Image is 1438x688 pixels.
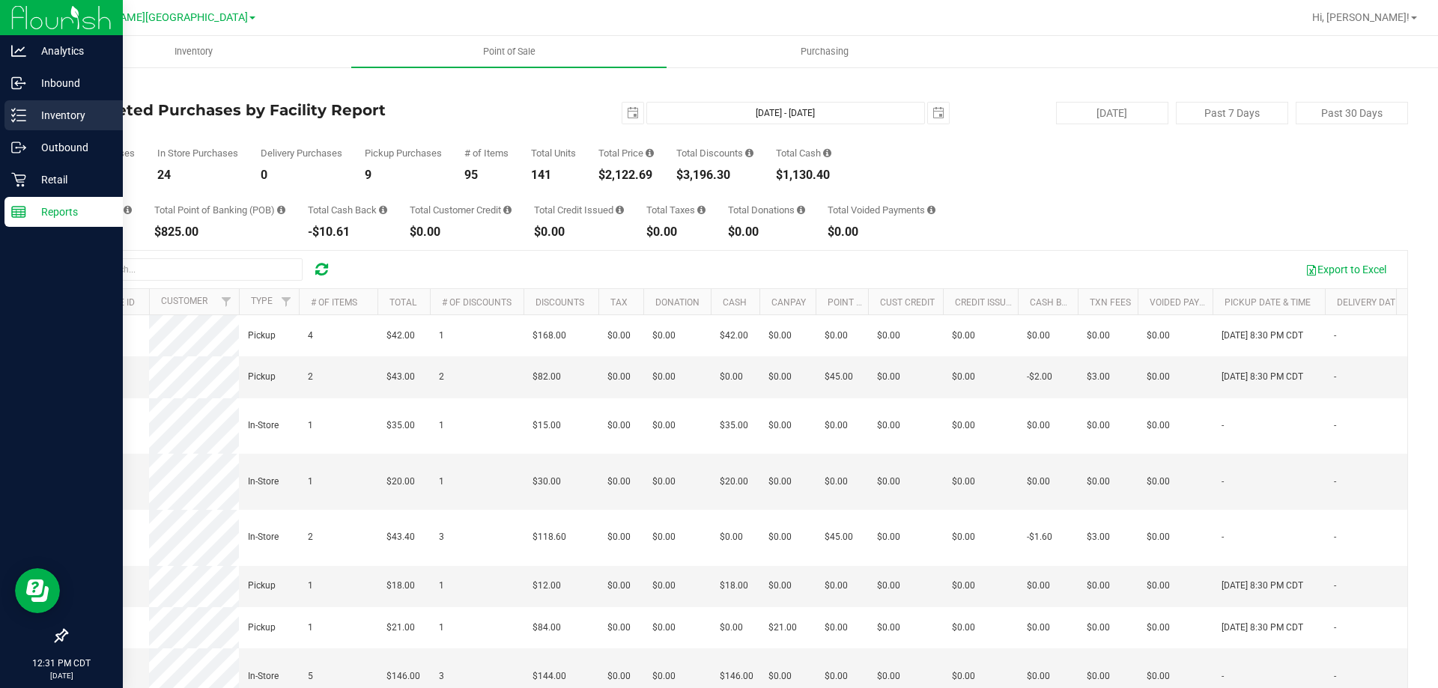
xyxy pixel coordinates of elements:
span: 1 [439,621,444,635]
a: Cash [723,297,747,308]
span: $0.00 [720,530,743,544]
span: 1 [308,579,313,593]
span: [DATE] 8:30 PM CDT [1222,621,1303,635]
span: Hi, [PERSON_NAME]! [1312,11,1410,23]
span: - [1334,621,1336,635]
span: In-Store [248,475,279,489]
span: $0.00 [652,621,676,635]
span: $20.00 [386,475,415,489]
span: $0.00 [1147,530,1170,544]
span: $0.00 [877,621,900,635]
div: Total Taxes [646,205,706,215]
span: $12.00 [533,579,561,593]
span: - [1334,530,1336,544]
div: $0.00 [534,226,624,238]
span: - [1334,370,1336,384]
p: Retail [26,171,116,189]
i: Sum of the total prices of all purchases in the date range. [646,148,654,158]
div: Total Cash Back [308,205,387,215]
span: $0.00 [877,418,900,433]
span: $0.00 [607,370,631,384]
p: Reports [26,203,116,221]
i: Sum of all account credit issued for all refunds from returned purchases in the date range. [616,205,624,215]
p: [DATE] [7,670,116,681]
div: Total Voided Payments [828,205,935,215]
div: 0 [261,169,342,181]
span: $0.00 [1087,579,1110,593]
span: $18.00 [386,579,415,593]
span: 3 [439,669,444,684]
i: Sum of the successful, non-voided cash payment transactions for all purchases in the date range. ... [823,148,831,158]
i: Sum of the cash-back amounts from rounded-up electronic payments for all purchases in the date ra... [379,205,387,215]
span: Ft [PERSON_NAME][GEOGRAPHIC_DATA] [50,11,248,24]
span: $0.00 [1027,621,1050,635]
a: Filter [274,289,299,314]
div: $0.00 [410,226,512,238]
span: 1 [439,475,444,489]
span: $20.00 [720,475,748,489]
span: $0.00 [1087,621,1110,635]
span: $0.00 [952,579,975,593]
i: Sum of the successful, non-voided CanPay payment transactions for all purchases in the date range. [124,205,132,215]
div: $3,196.30 [676,169,753,181]
span: $0.00 [607,418,631,433]
span: - [1334,418,1336,433]
a: CanPay [771,297,806,308]
span: 2 [308,370,313,384]
span: $43.40 [386,530,415,544]
span: $0.00 [607,669,631,684]
div: Pickup Purchases [365,148,442,158]
span: $18.00 [720,579,748,593]
span: $0.00 [825,329,848,343]
span: $0.00 [825,621,848,635]
inline-svg: Analytics [11,43,26,58]
span: $45.00 [825,370,853,384]
div: $0.00 [728,226,805,238]
span: $146.00 [720,669,753,684]
span: - [1222,669,1224,684]
a: Tax [610,297,628,308]
i: Sum of all voided payment transaction amounts, excluding tips and transaction fees, for all purch... [927,205,935,215]
span: $0.00 [652,329,676,343]
span: $0.00 [768,418,792,433]
i: Sum of the successful, non-voided point-of-banking payment transactions, both via payment termina... [277,205,285,215]
div: Total Units [531,148,576,158]
span: $0.00 [952,475,975,489]
span: $0.00 [952,669,975,684]
span: $0.00 [652,579,676,593]
span: - [1334,579,1336,593]
button: Past 30 Days [1296,102,1408,124]
span: Pickup [248,621,276,635]
a: # of Items [311,297,357,308]
span: $0.00 [1027,669,1050,684]
span: $0.00 [877,669,900,684]
i: Sum of all round-up-to-next-dollar total price adjustments for all purchases in the date range. [797,205,805,215]
span: 2 [308,530,313,544]
span: $35.00 [720,418,748,433]
span: In-Store [248,530,279,544]
i: Sum of the discount values applied to the all purchases in the date range. [745,148,753,158]
a: Point of Banking (POB) [828,297,934,308]
div: Total Price [598,148,654,158]
button: [DATE] [1056,102,1168,124]
span: In-Store [248,669,279,684]
a: Purchasing [667,36,982,67]
span: Pickup [248,329,276,343]
span: $0.00 [825,579,848,593]
div: # of Items [464,148,509,158]
span: - [1334,669,1336,684]
div: 141 [531,169,576,181]
p: Inventory [26,106,116,124]
span: $0.00 [607,621,631,635]
span: $0.00 [652,370,676,384]
span: $15.00 [533,418,561,433]
div: Total Donations [728,205,805,215]
div: $2,122.69 [598,169,654,181]
span: $0.00 [768,370,792,384]
a: Customer [161,296,207,306]
span: 1 [308,475,313,489]
span: Pickup [248,370,276,384]
a: Inventory [36,36,351,67]
div: Total Customer Credit [410,205,512,215]
span: $0.00 [877,579,900,593]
